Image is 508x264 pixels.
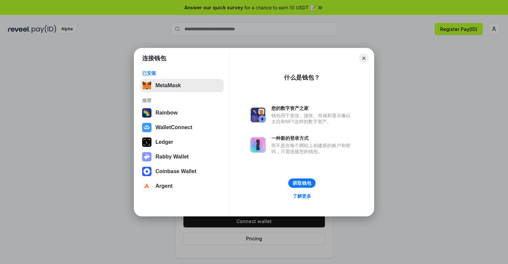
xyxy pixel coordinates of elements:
button: Ledger [140,135,224,149]
div: 什么是钱包？ [284,74,320,82]
button: WalletConnect [140,121,224,134]
img: svg+xml,%3Csvg%20width%3D%22120%22%20height%3D%22120%22%20viewBox%3D%220%200%20120%20120%22%20fil... [142,108,151,118]
h1: 连接钱包 [142,54,166,62]
button: Rainbow [140,106,224,120]
img: svg+xml,%3Csvg%20width%3D%2228%22%20height%3D%2228%22%20viewBox%3D%220%200%2028%2028%22%20fill%3D... [142,167,151,176]
div: Coinbase Wallet [155,168,196,174]
div: Rainbow [155,110,178,116]
img: svg+xml,%3Csvg%20xmlns%3D%22http%3A%2F%2Fwww.w3.org%2F2000%2Fsvg%22%20fill%3D%22none%22%20viewBox... [250,137,266,153]
button: Close [359,54,369,63]
img: svg+xml,%3Csvg%20xmlns%3D%22http%3A%2F%2Fwww.w3.org%2F2000%2Fsvg%22%20fill%3D%22none%22%20viewBox... [250,107,266,123]
button: Rabby Wallet [140,150,224,163]
button: MetaMask [140,79,224,92]
div: 您的数字资产之家 [271,105,354,111]
div: 而不是在每个网站上创建新的账户和密码，只需连接您的钱包。 [271,142,354,154]
button: Argent [140,179,224,193]
div: 一种新的登录方式 [271,135,354,141]
img: svg+xml,%3Csvg%20fill%3D%22none%22%20height%3D%2233%22%20viewBox%3D%220%200%2035%2033%22%20width%... [142,81,151,90]
div: Rabby Wallet [155,154,189,160]
img: svg+xml,%3Csvg%20width%3D%2228%22%20height%3D%2228%22%20viewBox%3D%220%200%2028%2028%22%20fill%3D... [142,123,151,132]
div: MetaMask [155,83,181,89]
button: 获取钱包 [288,178,316,188]
div: 获取钱包 [293,180,311,186]
img: svg+xml,%3Csvg%20xmlns%3D%22http%3A%2F%2Fwww.w3.org%2F2000%2Fsvg%22%20fill%3D%22none%22%20viewBox... [142,152,151,161]
div: WalletConnect [155,125,192,131]
div: 了解更多 [293,193,311,199]
img: svg+xml,%3Csvg%20width%3D%2228%22%20height%3D%2228%22%20viewBox%3D%220%200%2028%2028%22%20fill%3D... [142,181,151,191]
div: Argent [155,183,173,189]
div: 推荐 [142,98,222,104]
img: svg+xml,%3Csvg%20xmlns%3D%22http%3A%2F%2Fwww.w3.org%2F2000%2Fsvg%22%20width%3D%2228%22%20height%3... [142,137,151,147]
div: 已安装 [142,70,222,76]
button: Coinbase Wallet [140,165,224,178]
div: 钱包用于发送、接收、存储和显示像以太坊和NFT这样的数字资产。 [271,113,354,125]
a: 了解更多 [289,192,315,200]
div: Ledger [155,139,173,145]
